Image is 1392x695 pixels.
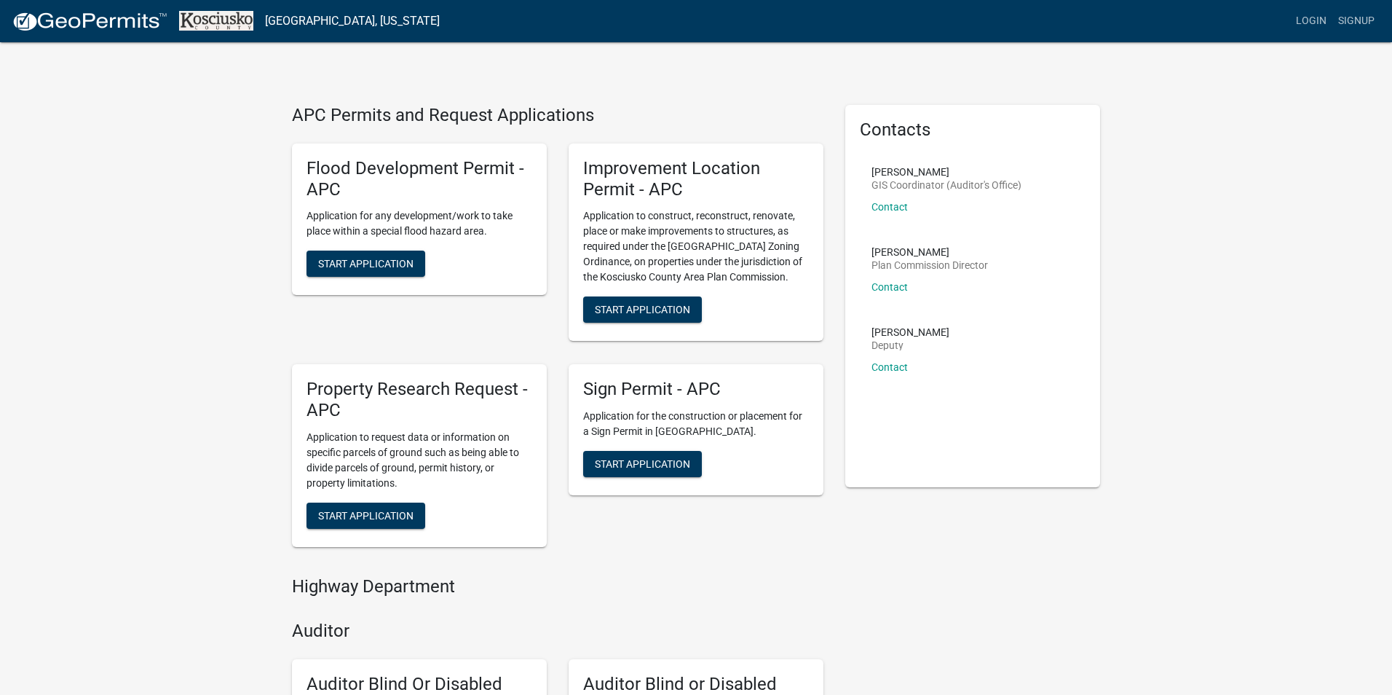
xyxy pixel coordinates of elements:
[307,251,425,277] button: Start Application
[583,297,702,323] button: Start Application
[871,281,908,293] a: Contact
[595,304,690,315] span: Start Application
[860,119,1085,141] h5: Contacts
[307,674,532,695] h5: Auditor Blind Or Disabled
[307,503,425,529] button: Start Application
[583,158,809,200] h5: Improvement Location Permit - APC
[1290,7,1332,35] a: Login
[307,158,532,200] h5: Flood Development Permit - APC
[871,327,949,337] p: [PERSON_NAME]
[871,247,988,257] p: [PERSON_NAME]
[307,379,532,421] h5: Property Research Request - APC
[871,361,908,373] a: Contact
[871,201,908,213] a: Contact
[871,180,1021,190] p: GIS Coordinator (Auditor's Office)
[583,379,809,400] h5: Sign Permit - APC
[318,509,414,521] span: Start Application
[307,430,532,491] p: Application to request data or information on specific parcels of ground such as being able to di...
[292,105,823,126] h4: APC Permits and Request Applications
[871,167,1021,177] p: [PERSON_NAME]
[583,451,702,477] button: Start Application
[265,9,440,34] a: [GEOGRAPHIC_DATA], [US_STATE]
[179,11,253,31] img: Kosciusko County, Indiana
[583,208,809,285] p: Application to construct, reconstruct, renovate, place or make improvements to structures, as req...
[292,576,823,597] h4: Highway Department
[871,260,988,270] p: Plan Commission Director
[595,458,690,470] span: Start Application
[1332,7,1380,35] a: Signup
[318,258,414,270] span: Start Application
[583,409,809,439] p: Application for the construction or placement for a Sign Permit in [GEOGRAPHIC_DATA].
[871,340,949,350] p: Deputy
[292,621,823,642] h4: Auditor
[307,208,532,239] p: Application for any development/work to take place within a special flood hazard area.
